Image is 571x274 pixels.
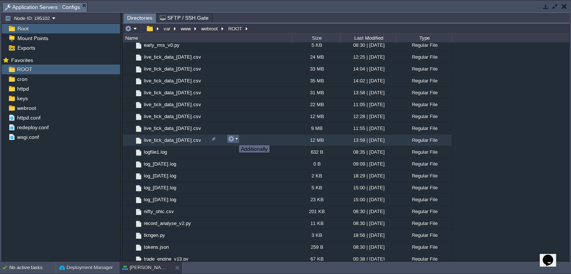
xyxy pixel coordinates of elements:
[16,124,50,131] a: redeploy.conf
[227,25,244,32] button: ROOT
[396,39,452,51] div: Regular File
[129,99,135,110] img: AMDAwAAAACH5BAEAAAAALAAAAAABAAEAAAICRAEAOw==
[292,182,340,193] div: 5 KB
[129,158,135,170] img: AMDAwAAAACH5BAEAAAAALAAAAAABAAEAAAICRAEAOw==
[143,161,177,167] a: log_[DATE].log
[143,78,202,84] a: live_tick_data_[DATE].csv
[340,158,396,170] div: 09:09 | [DATE]
[340,87,396,98] div: 13:58 | [DATE]
[143,42,181,48] a: early_rms_v0.py
[340,51,396,63] div: 12:25 | [DATE]
[340,229,396,241] div: 18:56 | [DATE]
[59,264,113,271] button: Deployment Manager
[16,134,40,140] span: wsgi.conf
[143,101,202,108] a: live_tick_data_[DATE].csv
[129,229,135,241] img: AMDAwAAAACH5BAEAAAAALAAAAAABAAEAAAICRAEAOw==
[143,196,177,203] span: log_[DATE].log
[143,256,190,262] span: trade_engine_v13.py
[143,149,168,155] a: logfile1.log
[340,253,396,265] div: 00:38 | [DATE]
[143,173,177,179] a: log_[DATE].log
[200,25,220,32] button: webroot
[16,95,29,102] span: keys
[160,13,209,22] span: SFTP / SSH Gate
[143,232,166,238] a: tkngen.py
[292,158,340,170] div: 0 B
[135,77,143,85] img: AMDAwAAAACH5BAEAAAAALAAAAAABAAEAAAICRAEAOw==
[292,111,340,122] div: 12 MB
[123,34,292,42] div: Name
[292,39,340,51] div: 5 KB
[292,229,340,241] div: 3 KB
[292,99,340,110] div: 22 MB
[340,218,396,229] div: 08:30 | [DATE]
[16,85,30,92] span: httpd
[396,241,452,253] div: Regular File
[5,3,80,12] span: Application Servers : Configs
[135,149,143,157] img: AMDAwAAAACH5BAEAAAAALAAAAAABAAEAAAICRAEAOw==
[292,134,340,146] div: 12 MB
[135,160,143,169] img: AMDAwAAAACH5BAEAAAAALAAAAAABAAEAAAICRAEAOw==
[16,76,29,82] a: cron
[16,25,30,32] a: Root
[340,241,396,253] div: 08:30 | [DATE]
[143,54,202,60] a: live_tick_data_[DATE].csv
[16,105,37,111] a: webroot
[396,229,452,241] div: Regular File
[135,244,143,252] img: AMDAwAAAACH5BAEAAAAALAAAAAABAAEAAAICRAEAOw==
[340,134,396,146] div: 13:59 | [DATE]
[129,123,135,134] img: AMDAwAAAACH5BAEAAAAALAAAAAABAAEAAAICRAEAOw==
[396,99,452,110] div: Regular File
[396,218,452,229] div: Regular File
[292,123,340,134] div: 9 MB
[340,170,396,182] div: 18:29 | [DATE]
[292,170,340,182] div: 2 KB
[340,206,396,217] div: 08:30 | [DATE]
[396,158,452,170] div: Regular File
[129,63,135,75] img: AMDAwAAAACH5BAEAAAAALAAAAAABAAEAAAICRAEAOw==
[143,137,202,143] a: live_tick_data_[DATE].csv
[340,194,396,205] div: 15:00 | [DATE]
[123,23,569,34] input: Click to enter the path
[396,146,452,158] div: Regular File
[292,241,340,253] div: 259 B
[135,125,143,133] img: AMDAwAAAACH5BAEAAAAALAAAAAABAAEAAAICRAEAOw==
[129,253,135,265] img: AMDAwAAAACH5BAEAAAAALAAAAAABAAEAAAICRAEAOw==
[143,244,170,250] span: tokens.json
[396,63,452,75] div: Regular File
[129,206,135,217] img: AMDAwAAAACH5BAEAAAAALAAAAAABAAEAAAICRAEAOw==
[16,114,42,121] span: httpd.conf
[129,182,135,193] img: AMDAwAAAACH5BAEAAAAALAAAAAABAAEAAAICRAEAOw==
[396,134,452,146] div: Regular File
[129,146,135,158] img: AMDAwAAAACH5BAEAAAAALAAAAAABAAEAAAICRAEAOw==
[143,113,202,120] a: live_tick_data_[DATE].csv
[340,146,396,158] div: 08:35 | [DATE]
[540,244,564,267] iframe: chat widget
[9,262,56,274] div: No active tasks
[397,34,452,42] div: Type
[143,220,192,226] a: record_analyse_v2.py
[16,66,33,73] a: ROOT
[396,170,452,182] div: Regular File
[340,111,396,122] div: 12:28 | [DATE]
[129,194,135,205] img: AMDAwAAAACH5BAEAAAAALAAAAAABAAEAAAICRAEAOw==
[292,75,340,87] div: 35 MB
[16,35,49,42] a: Mount Points
[127,13,152,23] span: Directories
[180,25,193,32] button: www
[292,218,340,229] div: 11 KB
[135,232,143,240] img: AMDAwAAAACH5BAEAAAAALAAAAAABAAEAAAICRAEAOw==
[135,42,143,50] img: AMDAwAAAACH5BAEAAAAALAAAAAABAAEAAAICRAEAOw==
[135,220,143,228] img: AMDAwAAAACH5BAEAAAAALAAAAAABAAEAAAICRAEAOw==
